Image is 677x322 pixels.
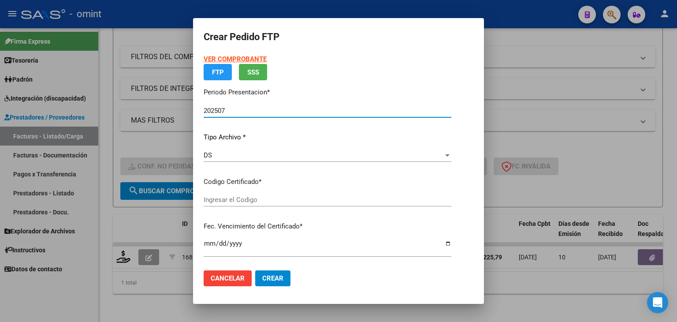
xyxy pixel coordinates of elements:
[204,132,451,142] p: Tipo Archivo *
[262,274,283,282] span: Crear
[212,68,224,76] span: FTP
[204,270,252,286] button: Cancelar
[204,151,212,159] span: DS
[211,274,245,282] span: Cancelar
[239,64,267,80] button: SSS
[204,87,451,97] p: Periodo Presentacion
[204,29,473,45] h2: Crear Pedido FTP
[255,270,290,286] button: Crear
[204,221,451,232] p: Fec. Vencimiento del Certificado
[204,64,232,80] button: FTP
[204,177,451,187] p: Codigo Certificado
[647,292,668,313] div: Open Intercom Messenger
[204,55,267,63] a: VER COMPROBANTE
[247,68,259,76] span: SSS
